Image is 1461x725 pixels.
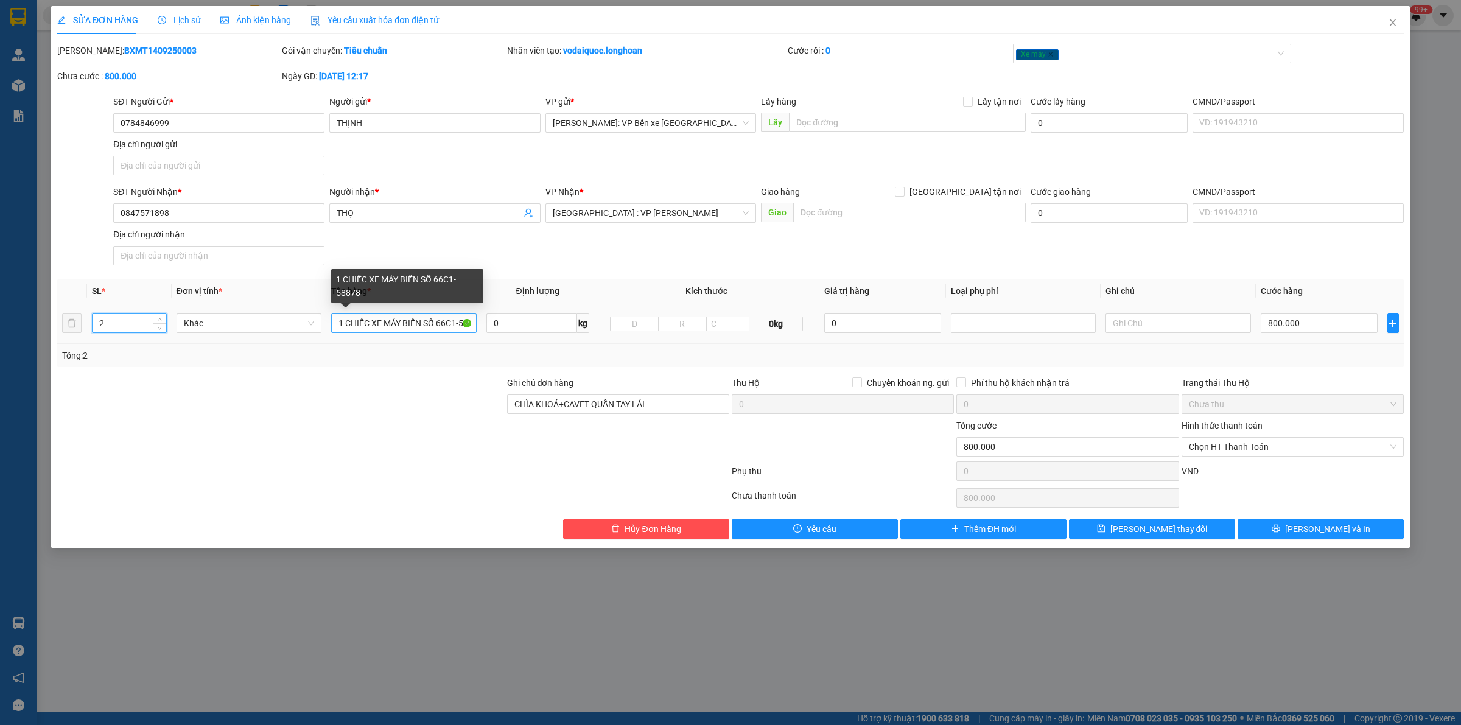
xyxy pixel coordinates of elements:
span: plus [951,524,959,534]
div: Ngày GD: [282,69,504,83]
span: exclamation-circle [793,524,802,534]
span: 0kg [749,317,803,331]
span: Chuyển khoản ng. gửi [862,376,954,390]
span: Yêu cầu [807,522,836,536]
span: Thu Hộ [732,378,760,388]
strong: BIÊN NHẬN VẬN CHUYỂN BẢO AN EXPRESS [19,18,247,31]
div: [PERSON_NAME]: [57,44,279,57]
th: Ghi chú [1101,279,1255,303]
label: Cước lấy hàng [1031,97,1085,107]
button: Close [1376,6,1410,40]
span: edit [57,16,66,24]
button: save[PERSON_NAME] thay đổi [1069,519,1235,539]
span: save [1097,524,1105,534]
input: Ghi chú đơn hàng [507,394,729,414]
span: Hồ Chí Minh: VP Bến xe Miền Tây (Quận Bình Tân) [553,114,749,132]
strong: (Công Ty TNHH Chuyển Phát Nhanh Bảo An - MST: 0109597835) [15,34,250,43]
span: Giao hàng [761,187,800,197]
span: kg [577,313,589,333]
b: Tiêu chuẩn [344,46,387,55]
input: Cước lấy hàng [1031,113,1188,133]
span: Tổng cước [956,421,997,430]
span: VND [1182,466,1199,476]
button: exclamation-circleYêu cầu [732,519,898,539]
span: Yêu cầu xuất hóa đơn điện tử [310,15,439,25]
div: SĐT Người Nhận [113,185,324,198]
input: D [610,317,659,331]
span: SL [92,286,102,296]
span: clock-circle [158,16,166,24]
span: Decrease Value [153,323,166,332]
span: Kích thước [685,286,727,296]
button: plusThêm ĐH mới [900,519,1067,539]
span: Đà Nẵng : VP Thanh Khê [553,204,749,222]
span: Lấy tận nơi [973,95,1026,108]
span: [GEOGRAPHIC_DATA] tận nơi [905,185,1026,198]
div: CMND/Passport [1193,185,1404,198]
span: up [156,316,164,323]
div: Nhân viên tạo: [507,44,786,57]
span: Hủy Đơn Hàng [625,522,681,536]
div: CMND/Passport [1193,95,1404,108]
span: delete [611,524,620,534]
span: Đơn vị tính [177,286,222,296]
div: VP gửi [545,95,757,108]
span: printer [1272,524,1280,534]
span: SỬA ĐƠN HÀNG [57,15,138,25]
span: Ảnh kiện hàng [220,15,291,25]
span: Phí thu hộ khách nhận trả [966,376,1074,390]
span: Khác [184,314,314,332]
label: Hình thức thanh toán [1182,421,1263,430]
input: Dọc đường [789,113,1026,132]
img: icon [310,16,320,26]
b: 0 [825,46,830,55]
span: Cước hàng [1261,286,1303,296]
span: Increase Value [153,314,166,323]
span: Giá trị hàng [824,286,869,296]
th: Loại phụ phí [946,279,1101,303]
span: user-add [524,208,533,218]
div: Cước rồi : [788,44,1010,57]
div: Trạng thái Thu Hộ [1182,376,1404,390]
span: Giao [761,203,793,222]
input: Địa chỉ của người nhận [113,246,324,265]
span: [PERSON_NAME] và In [1285,522,1370,536]
div: Chưa cước : [57,69,279,83]
input: Địa chỉ của người gửi [113,156,324,175]
div: Người nhận [329,185,541,198]
span: Thêm ĐH mới [964,522,1016,536]
button: printer[PERSON_NAME] và In [1238,519,1404,539]
b: BXMT1409250003 [124,46,197,55]
span: Chọn HT Thanh Toán [1189,438,1396,456]
button: plus [1387,313,1399,333]
button: delete [62,313,82,333]
span: [PHONE_NUMBER] - [DOMAIN_NAME] [47,47,222,94]
span: [PERSON_NAME] thay đổi [1110,522,1208,536]
div: Phụ thu [730,464,955,486]
label: Ghi chú đơn hàng [507,378,574,388]
span: plus [1388,318,1398,328]
div: Chưa thanh toán [730,489,955,510]
b: 800.000 [105,71,136,81]
span: down [156,324,164,332]
div: SĐT Người Gửi [113,95,324,108]
span: Lấy hàng [761,97,796,107]
b: [DATE] 12:17 [319,71,368,81]
input: Dọc đường [793,203,1026,222]
span: picture [220,16,229,24]
div: Địa chỉ người nhận [113,228,324,241]
input: Cước giao hàng [1031,203,1188,223]
input: C [706,317,750,331]
div: 1 CHIẾC XE MÁY BIỂN SỐ 66C1-58878 [331,269,483,303]
input: Ghi Chú [1105,313,1250,333]
span: VP Nhận [545,187,580,197]
div: Tổng: 2 [62,349,564,362]
span: Lấy [761,113,789,132]
input: VD: Bàn, Ghế [331,313,476,333]
div: Địa chỉ người gửi [113,138,324,151]
b: vodaiquoc.longhoan [563,46,642,55]
span: Xe máy [1016,49,1059,60]
span: close [1388,18,1398,27]
span: Định lượng [516,286,559,296]
button: deleteHủy Đơn Hàng [563,519,729,539]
